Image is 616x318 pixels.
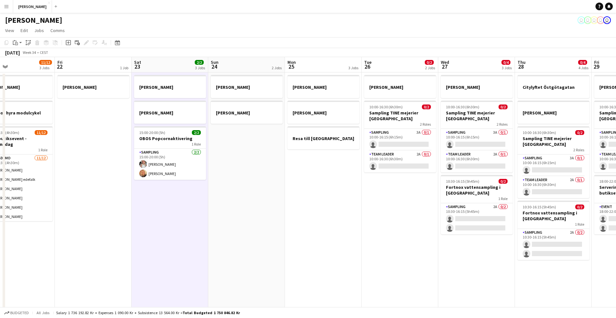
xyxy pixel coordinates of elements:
[364,151,436,172] app-card-role: Team Leader2A0/110:00-16:30 (6h30m)
[441,175,513,234] div: 10:30-16:15 (5h45m)0/2Fortnox vattensampling i [GEOGRAPHIC_DATA]1 RoleSampling2A0/210:30-16:15 (5...
[575,130,584,135] span: 0/2
[518,201,589,260] app-job-card: 10:30-16:15 (5h45m)0/2Fortnox vattensampling i [GEOGRAPHIC_DATA]1 RoleSampling2A0/210:30-16:15 (5...
[48,26,67,35] a: Comms
[13,0,52,13] button: [PERSON_NAME]
[134,126,206,180] app-job-card: 15:00-20:00 (5h)2/2OBOS Popcornaktivering1 RoleSampling2/215:00-20:00 (5h)[PERSON_NAME][PERSON_NAME]
[518,210,589,222] h3: Fortnox vattensampling i [GEOGRAPHIC_DATA]
[425,65,435,70] div: 2 Jobs
[364,75,436,98] div: [PERSON_NAME]
[50,28,65,33] span: Comms
[57,84,129,90] h3: [PERSON_NAME]
[272,65,282,70] div: 2 Jobs
[446,179,479,184] span: 10:30-16:15 (5h45m)
[287,126,359,149] app-job-card: Resa till [GEOGRAPHIC_DATA]
[518,176,589,198] app-card-role: Team Leader2A0/110:00-16:30 (6h30m)
[441,129,513,151] app-card-role: Sampling3A0/110:00-16:15 (6h15m)
[593,63,599,70] span: 29
[364,59,372,65] span: Tue
[518,75,589,98] app-job-card: Citylyftet Östgötagatan
[120,65,128,70] div: 1 Job
[287,63,296,70] span: 25
[364,129,436,151] app-card-role: Sampling3A0/110:00-16:15 (6h15m)
[39,65,52,70] div: 3 Jobs
[287,110,359,116] h3: [PERSON_NAME]
[499,105,508,109] span: 0/2
[597,16,604,24] app-user-avatar: Hedda Lagerbielke
[57,75,129,98] app-job-card: [PERSON_NAME]
[441,184,513,196] h3: Fortnox vattensampling i [GEOGRAPHIC_DATA]
[3,309,30,316] button: Budgeted
[38,147,47,152] span: 1 Role
[134,136,206,141] h3: OBOS Popcornaktivering
[5,49,20,56] div: [DATE]
[590,16,598,24] app-user-avatar: August Löfgren
[441,101,513,172] app-job-card: 10:00-16:30 (6h30m)0/2Sampling TINE mejerier [GEOGRAPHIC_DATA]2 RolesSampling3A0/110:00-16:15 (6h...
[499,179,508,184] span: 0/2
[56,63,63,70] span: 22
[518,136,589,147] h3: Sampling TINE mejerier [GEOGRAPHIC_DATA]
[5,15,62,25] h1: [PERSON_NAME]
[39,60,52,65] span: 11/12
[192,130,201,135] span: 2/2
[195,65,205,70] div: 3 Jobs
[523,205,556,209] span: 10:30-16:15 (5h45m)
[584,16,592,24] app-user-avatar: Stina Dahl
[134,59,141,65] span: Sat
[192,142,201,146] span: 1 Role
[440,63,449,70] span: 27
[139,130,165,135] span: 15:00-20:00 (5h)
[498,196,508,201] span: 1 Role
[56,310,240,315] div: Salary 1 736 192.82 kr + Expenses 1 090.00 kr + Subsistence 13 564.00 kr =
[523,130,556,135] span: 10:00-16:30 (6h30m)
[134,101,206,124] app-job-card: [PERSON_NAME]
[211,110,283,116] h3: [PERSON_NAME]
[575,222,584,227] span: 1 Role
[34,28,44,33] span: Jobs
[211,75,283,98] app-job-card: [PERSON_NAME]
[183,310,240,315] span: Total Budgeted 1 750 846.82 kr
[441,110,513,121] h3: Sampling TINE mejerier [GEOGRAPHIC_DATA]
[364,110,436,121] h3: Sampling TINE mejerier [GEOGRAPHIC_DATA]
[18,26,30,35] a: Edit
[21,50,37,55] span: Week 34
[518,229,589,260] app-card-role: Sampling2A0/210:30-16:15 (5h45m)
[518,84,589,90] h3: Citylyftet Östgötagatan
[518,59,526,65] span: Thu
[441,203,513,234] app-card-role: Sampling2A0/210:30-16:15 (5h45m)
[441,75,513,98] div: [PERSON_NAME]
[364,84,436,90] h3: [PERSON_NAME]
[134,84,206,90] h3: [PERSON_NAME]
[287,101,359,124] app-job-card: [PERSON_NAME]
[594,59,599,65] span: Fri
[40,50,48,55] div: CEST
[35,130,47,135] span: 11/12
[287,59,296,65] span: Mon
[603,16,611,24] app-user-avatar: Hedda Lagerbielke
[35,310,51,315] span: All jobs
[287,75,359,98] app-job-card: [PERSON_NAME]
[211,59,218,65] span: Sun
[348,65,358,70] div: 3 Jobs
[210,63,218,70] span: 24
[517,63,526,70] span: 28
[578,60,587,65] span: 0/4
[364,101,436,172] div: 10:00-16:30 (6h30m)0/2Sampling TINE mejerier [GEOGRAPHIC_DATA]2 RolesSampling3A0/110:00-16:15 (6h...
[57,59,63,65] span: Fri
[518,155,589,176] app-card-role: Sampling3A0/110:00-16:15 (6h15m)
[134,110,206,116] h3: [PERSON_NAME]
[195,60,204,65] span: 2/2
[211,101,283,124] app-job-card: [PERSON_NAME]
[446,105,479,109] span: 10:00-16:30 (6h30m)
[518,126,589,198] app-job-card: 10:00-16:30 (6h30m)0/2Sampling TINE mejerier [GEOGRAPHIC_DATA]2 RolesSampling3A0/110:00-16:15 (6h...
[577,16,585,24] app-user-avatar: Emil Hasselberg
[502,65,512,70] div: 3 Jobs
